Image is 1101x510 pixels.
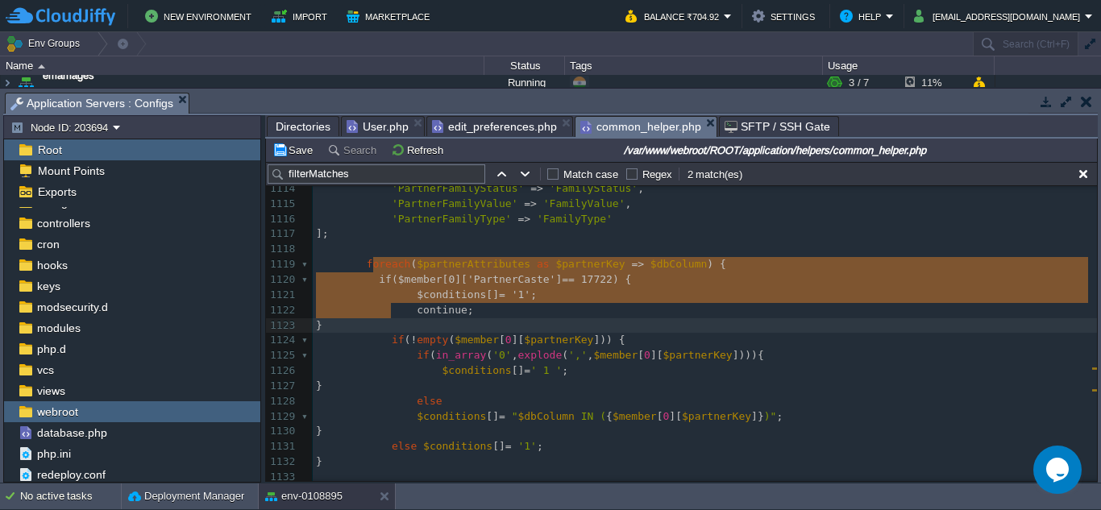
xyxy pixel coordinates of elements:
[686,167,745,182] div: 2 match(es)
[392,273,398,285] span: (
[669,410,682,422] span: ][
[272,6,332,26] button: Import
[392,213,512,225] span: 'PartnerFamilyType'
[266,197,298,212] div: 1115
[272,143,318,157] button: Save
[682,410,751,422] span: $partnerKey
[588,349,594,361] span: ,
[543,197,625,209] span: 'FamilyValue'
[392,197,518,209] span: 'PartnerFamilyValue'
[34,425,110,440] span: database.php
[550,182,638,194] span: 'FamilyStatus'
[34,237,62,251] a: cron
[530,182,543,194] span: =>
[613,410,657,422] span: $member
[530,364,562,376] span: ' 1 '
[34,279,63,293] a: keys
[347,6,434,26] button: Marketplace
[455,273,467,285] span: ][
[638,349,644,361] span: [
[764,410,777,422] span: )"
[417,304,467,316] span: continue
[581,410,606,422] span: IN (
[20,483,121,509] div: No active tasks
[751,410,764,422] span: ]}
[631,258,644,270] span: =>
[266,242,298,257] div: 1118
[581,273,613,285] span: 17722
[914,6,1085,26] button: [EMAIL_ADDRESS][DOMAIN_NAME]
[524,364,530,376] span: =
[266,439,298,454] div: 1131
[35,164,107,178] a: Mount Points
[499,334,505,346] span: [
[555,258,625,270] span: $partnerKey
[417,288,486,301] span: $conditions
[563,168,618,180] label: Match case
[524,334,593,346] span: $partnerKey
[266,454,298,470] div: 1132
[840,6,886,26] button: Help
[10,120,113,135] button: Node ID: 203694
[436,349,487,361] span: in_array
[316,319,322,331] span: }
[485,56,564,75] div: Status
[417,349,430,361] span: if
[537,258,550,270] span: as
[517,440,536,452] span: '1'
[492,440,505,452] span: []
[499,410,505,422] span: =
[593,334,625,346] span: ])) {
[128,488,244,504] button: Deployment Manager
[38,64,45,68] img: AMDAwAAAACH5BAEAAAAALAAAAAABAAEAAAICRAEAOw==
[442,364,512,376] span: $conditions
[537,213,613,225] span: 'FamilyType'
[555,273,562,285] span: ]
[448,334,455,346] span: (
[266,470,298,485] div: 1133
[2,56,484,75] div: Name
[266,303,298,318] div: 1122
[663,349,733,361] span: $partnerKey
[499,288,505,301] span: =
[347,117,409,136] span: User.php
[392,182,524,194] span: 'PartnerFamilyStatus'
[530,288,537,301] span: ;
[266,363,298,379] div: 1126
[34,321,83,335] span: modules
[266,424,298,439] div: 1130
[606,410,613,422] span: {
[575,116,717,136] li: /var/www/webroot/ROOT/application/helpers/common_helper.php
[1,61,14,105] img: AMDAwAAAACH5BAEAAAAALAAAAAABAAEAAAICRAEAOw==
[266,348,298,363] div: 1125
[505,334,512,346] span: 0
[266,272,298,288] div: 1120
[35,185,79,199] span: Exports
[512,410,518,422] span: "
[43,68,94,84] span: emarriages
[266,318,298,334] div: 1123
[426,116,573,136] li: /var/www/webroot/ROOT/application/views/user/edit_preferences.php
[650,349,663,361] span: ][
[455,334,499,346] span: $member
[341,116,425,136] li: /var/www/webroot/ROOT/application/controllers/User.php
[733,349,764,361] span: ]))){
[34,384,68,398] a: views
[566,56,822,75] div: Tags
[524,197,537,209] span: =>
[417,258,530,270] span: $partnerAttributes
[34,363,56,377] a: vcs
[316,425,322,437] span: }
[392,440,417,452] span: else
[562,273,575,285] span: ==
[266,226,298,242] div: 1117
[638,182,644,194] span: ,
[512,364,525,376] span: []
[6,32,85,55] button: Env Groups
[391,143,448,157] button: Refresh
[379,273,392,285] span: if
